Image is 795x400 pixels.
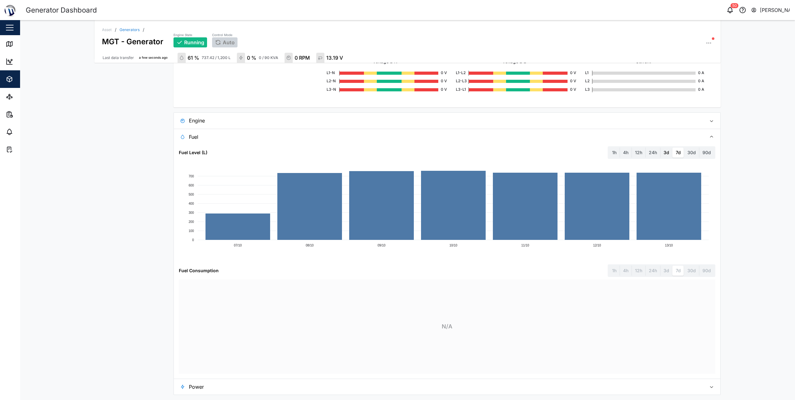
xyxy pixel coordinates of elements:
span: Fuel [189,129,701,145]
label: 30d [684,148,699,158]
div: a few seconds ago [139,55,168,60]
div: 0 / 90 KVA [259,55,278,61]
div: Fuel [174,145,720,378]
div: / [143,28,144,32]
div: 0 % [247,54,256,62]
text: 100 [189,229,194,232]
div: Control Mode [212,33,237,38]
div: 0 V [570,70,573,76]
div: 0 V [570,78,573,84]
div: 0 V [441,87,443,93]
div: Map [16,41,30,47]
div: N/A [442,322,452,331]
div: 0 V [441,78,443,84]
span: Running [184,40,204,45]
div: Fuel Consumption [179,267,219,274]
div: 737.42 / 1,200 L [202,55,231,61]
div: L2-N [327,78,337,84]
div: Sites [16,93,31,100]
div: Fuel Level (L) [179,149,207,156]
text: 300 [189,211,194,214]
text: 12/10 [593,244,601,247]
div: 0 V [441,70,443,76]
label: 4h [620,148,632,158]
text: 09/10 [378,244,386,247]
label: 3d [660,148,672,158]
span: Engine [189,113,701,128]
span: Auto [223,40,235,45]
div: 0 A [698,70,702,76]
div: Last data transfer [103,55,134,61]
div: L3 [585,87,590,93]
text: 07/10 [234,244,242,247]
div: L1-N [327,70,337,76]
div: Asset [102,28,112,32]
div: Assets [16,76,36,83]
button: Engine [174,113,720,128]
div: 0 V [570,87,573,93]
div: 61 % [188,54,199,62]
button: Power [174,379,720,395]
div: [PERSON_NAME] [760,6,790,14]
label: 24h [646,148,660,158]
div: 13.19 V [326,54,343,62]
div: / [115,28,116,32]
text: 400 [189,202,194,205]
text: 08/10 [306,244,314,247]
div: Engine State [173,33,207,38]
span: Power [189,379,701,395]
div: L2-L3 [456,78,466,84]
div: Tasks [16,146,34,153]
div: L1 [585,70,590,76]
div: Generator Dashboard [26,5,97,16]
label: 1h [609,148,620,158]
div: 0 A [698,87,702,93]
a: Generators [120,28,140,32]
label: 90d [699,148,714,158]
text: 13/10 [665,244,673,247]
div: L2 [585,78,590,84]
div: 0 RPM [295,54,310,62]
text: 0 [192,238,194,241]
label: 7d [673,148,684,158]
div: 50 [731,3,739,8]
div: Reports [16,111,38,118]
button: [PERSON_NAME] [751,6,790,14]
img: Main Logo [3,3,17,17]
text: 500 [189,192,194,196]
label: 12h [632,148,645,158]
div: L3-N [327,87,337,93]
div: 0 A [698,78,702,84]
text: 11/10 [521,244,529,247]
div: L3-L1 [456,87,466,93]
text: 600 [189,183,194,187]
text: 10/10 [450,244,457,247]
div: MGT - Generator [102,32,163,47]
text: 200 [189,220,194,223]
div: Alarms [16,128,36,135]
div: Dashboard [16,58,45,65]
text: 700 [189,174,194,178]
button: Fuel [174,129,720,145]
div: L1-L2 [456,70,466,76]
